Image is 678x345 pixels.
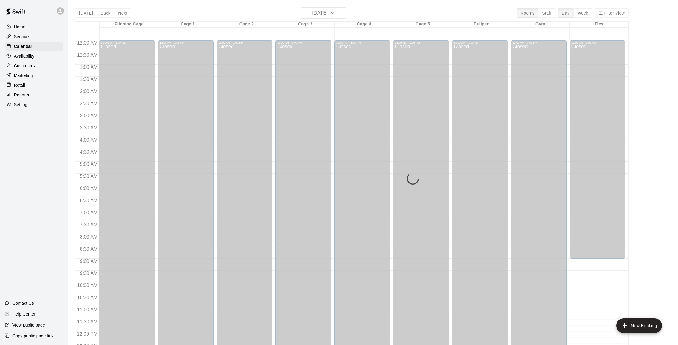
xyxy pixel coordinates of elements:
[12,322,45,328] p: View public page
[158,22,217,27] div: Cage 1
[570,22,628,27] div: Flex
[14,24,25,30] p: Home
[78,89,99,94] span: 2:00 AM
[14,63,35,69] p: Customers
[5,32,63,41] a: Services
[452,22,511,27] div: Bullpen
[513,41,565,44] div: 12:00 AM – 1:00 PM
[78,174,99,179] span: 5:30 AM
[78,137,99,142] span: 4:00 AM
[571,41,624,44] div: 12:00 AM – 9:00 AM
[571,44,624,261] div: Closed
[78,198,99,203] span: 6:30 AM
[101,41,153,44] div: 12:00 AM – 1:00 PM
[335,22,393,27] div: Cage 4
[78,113,99,118] span: 3:00 AM
[570,40,625,259] div: 12:00 AM – 9:00 AM: Closed
[14,53,35,59] p: Availability
[454,41,506,44] div: 12:00 AM – 1:00 PM
[395,41,447,44] div: 12:00 AM – 1:00 PM
[5,22,63,32] a: Home
[616,318,662,333] button: add
[78,234,99,239] span: 8:00 AM
[511,22,570,27] div: Gym
[78,125,99,130] span: 3:30 AM
[100,22,158,27] div: Pitching Cage
[78,186,99,191] span: 6:00 AM
[76,307,99,312] span: 11:00 AM
[219,41,271,44] div: 12:00 AM – 1:00 PM
[78,162,99,167] span: 5:00 AM
[78,210,99,215] span: 7:00 AM
[5,81,63,90] a: Retail
[336,41,388,44] div: 12:00 AM – 1:00 PM
[78,65,99,70] span: 1:00 AM
[5,71,63,80] a: Marketing
[14,72,33,79] p: Marketing
[76,52,99,58] span: 12:30 AM
[14,82,25,88] p: Retail
[5,100,63,109] a: Settings
[76,319,99,324] span: 11:30 AM
[12,333,54,339] p: Copy public page link
[78,246,99,252] span: 8:30 AM
[78,101,99,106] span: 2:30 AM
[393,22,452,27] div: Cage 5
[277,41,329,44] div: 12:00 AM – 1:00 PM
[78,149,99,155] span: 4:30 AM
[276,22,335,27] div: Cage 3
[76,40,99,45] span: 12:00 AM
[78,222,99,227] span: 7:30 AM
[76,295,99,300] span: 10:30 AM
[78,77,99,82] span: 1:30 AM
[14,102,30,108] p: Settings
[12,300,34,306] p: Contact Us
[12,311,35,317] p: Help Center
[14,34,31,40] p: Services
[5,61,63,70] a: Customers
[78,271,99,276] span: 9:30 AM
[75,331,99,337] span: 12:00 PM
[78,259,99,264] span: 9:00 AM
[5,42,63,51] a: Calendar
[5,90,63,99] a: Reports
[160,41,212,44] div: 12:00 AM – 1:00 PM
[5,52,63,61] a: Availability
[76,283,99,288] span: 10:00 AM
[14,43,32,49] p: Calendar
[14,92,29,98] p: Reports
[217,22,276,27] div: Cage 2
